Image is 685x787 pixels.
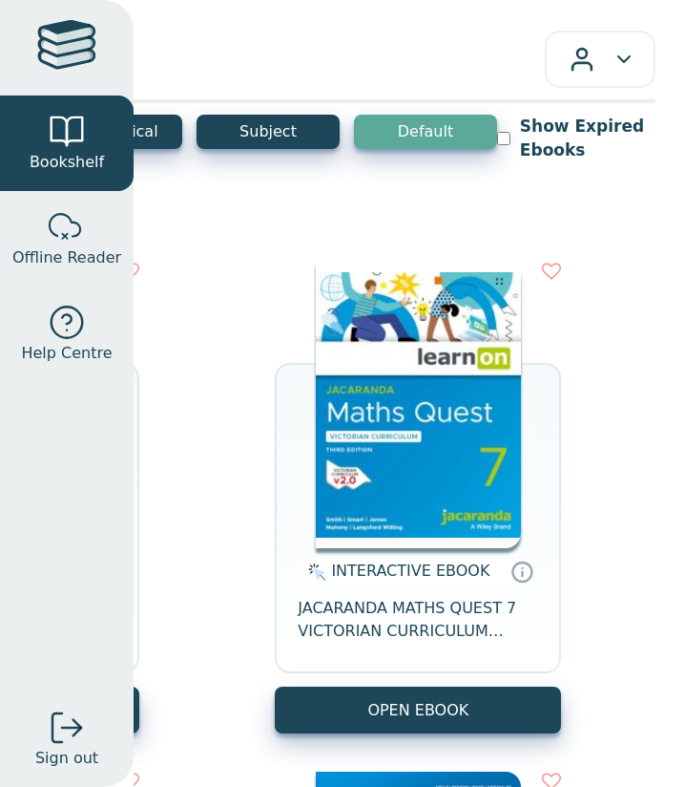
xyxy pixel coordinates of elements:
button: Subject [197,115,340,149]
button: OPEN EBOOK [275,687,561,734]
a: Interactive eBooks are accessed online via the publisher’s portal. They contain interactive resou... [510,560,533,583]
span: JACARANDA MATHS QUEST 7 VICTORIAN CURRICULUM LEARNON EBOOK 3E [298,597,538,643]
span: Bookshelf [30,151,104,174]
span: Sign out [35,747,98,770]
span: Offline Reader [12,246,121,269]
img: b87b3e28-4171-4aeb-a345-7fa4fe4e6e25.jpg [316,262,521,548]
button: Default [354,115,497,149]
label: Show Expired Ebooks [520,115,655,162]
span: INTERACTIVE EBOOK [331,562,489,580]
img: interactive.svg [302,561,326,584]
span: Help Centre [21,342,112,365]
